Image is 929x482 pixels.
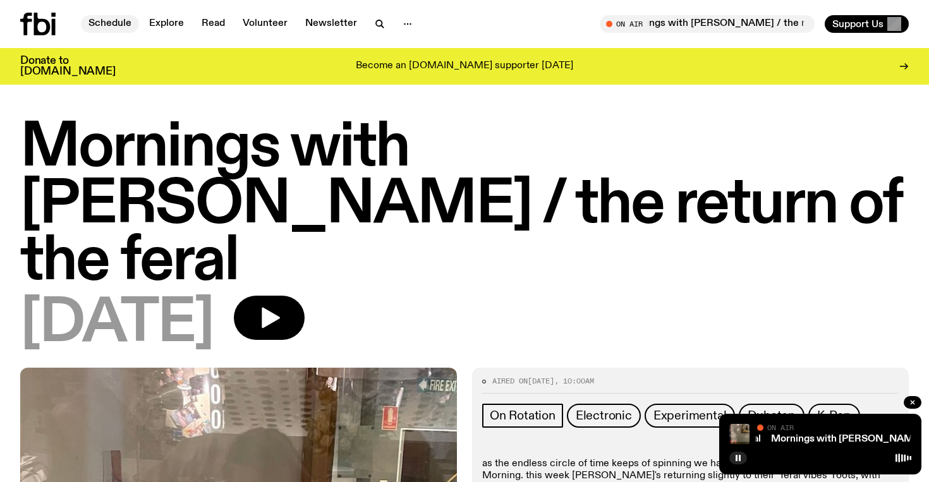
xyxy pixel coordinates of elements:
[356,61,573,72] p: Become an [DOMAIN_NAME] supporter [DATE]
[567,404,641,428] a: Electronic
[528,376,554,386] span: [DATE]
[554,376,594,386] span: , 10:00am
[20,56,116,77] h3: Donate to [DOMAIN_NAME]
[298,15,365,33] a: Newsletter
[81,15,139,33] a: Schedule
[739,404,805,428] a: Dubstep
[504,434,761,444] a: Mornings with [PERSON_NAME] / the return of the feral
[600,15,815,33] button: On AirMornings with [PERSON_NAME] / the return of the feral
[194,15,233,33] a: Read
[142,15,191,33] a: Explore
[235,15,295,33] a: Volunteer
[492,376,528,386] span: Aired on
[729,424,750,444] img: A selfie of Jim taken in the reflection of the window of the fbi radio studio.
[20,120,909,291] h1: Mornings with [PERSON_NAME] / the return of the feral
[653,409,727,423] span: Experimental
[748,409,796,423] span: Dubstep
[808,404,860,428] a: K-Pop
[645,404,736,428] a: Experimental
[817,409,851,423] span: K-Pop
[832,18,883,30] span: Support Us
[20,296,214,352] span: [DATE]
[482,404,563,428] a: On Rotation
[825,15,909,33] button: Support Us
[490,409,556,423] span: On Rotation
[767,423,794,431] span: On Air
[576,409,632,423] span: Electronic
